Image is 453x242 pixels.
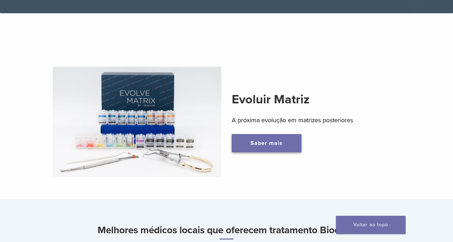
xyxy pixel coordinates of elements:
[336,216,406,234] a: Voltar ao topo
[232,92,309,107] font: Evoluir Matriz
[53,67,221,177] img: Evoluir Matriz
[232,116,353,124] font: A próxima evolução em matrizes posteriores
[353,222,388,228] font: Voltar ao topo
[232,134,301,152] a: Saber mais
[98,224,356,236] font: Melhores médicos locais que oferecem tratamento Bioclear
[251,140,283,147] font: Saber mais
